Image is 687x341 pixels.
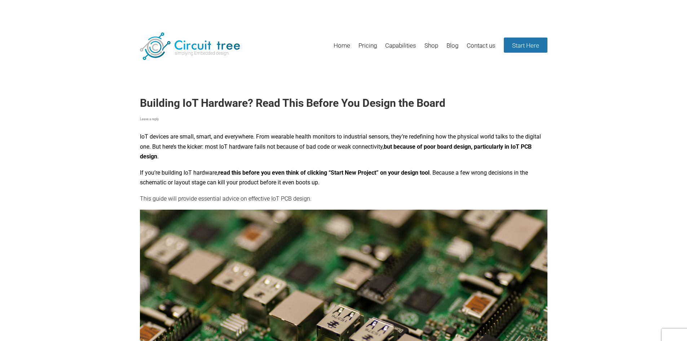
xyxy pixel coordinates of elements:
[334,37,350,61] a: Home
[140,97,547,110] h1: Building IoT Hardware? Read This Before You Design the Board
[385,37,416,61] a: Capabilities
[140,194,547,204] p: This guide will provide essential advice on effective IoT PCB design.
[157,153,159,160] span: .
[140,32,240,60] img: Circuit Tree
[446,37,458,61] a: Blog
[140,133,541,150] span: IoT devices are small, smart, and everywhere. From wearable health monitors to industrial sensors...
[467,37,496,61] a: Contact us
[424,37,438,61] a: Shop
[218,169,430,176] b: read this before you even think of clicking “Start New Project” on your design tool
[140,169,218,176] span: If you’re building IoT hardware,
[358,37,377,61] a: Pricing
[504,38,547,53] a: Start Here
[219,143,384,150] span: IoT hardware fails not because of bad code or weak connectivity,
[140,117,159,121] a: Leave a reply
